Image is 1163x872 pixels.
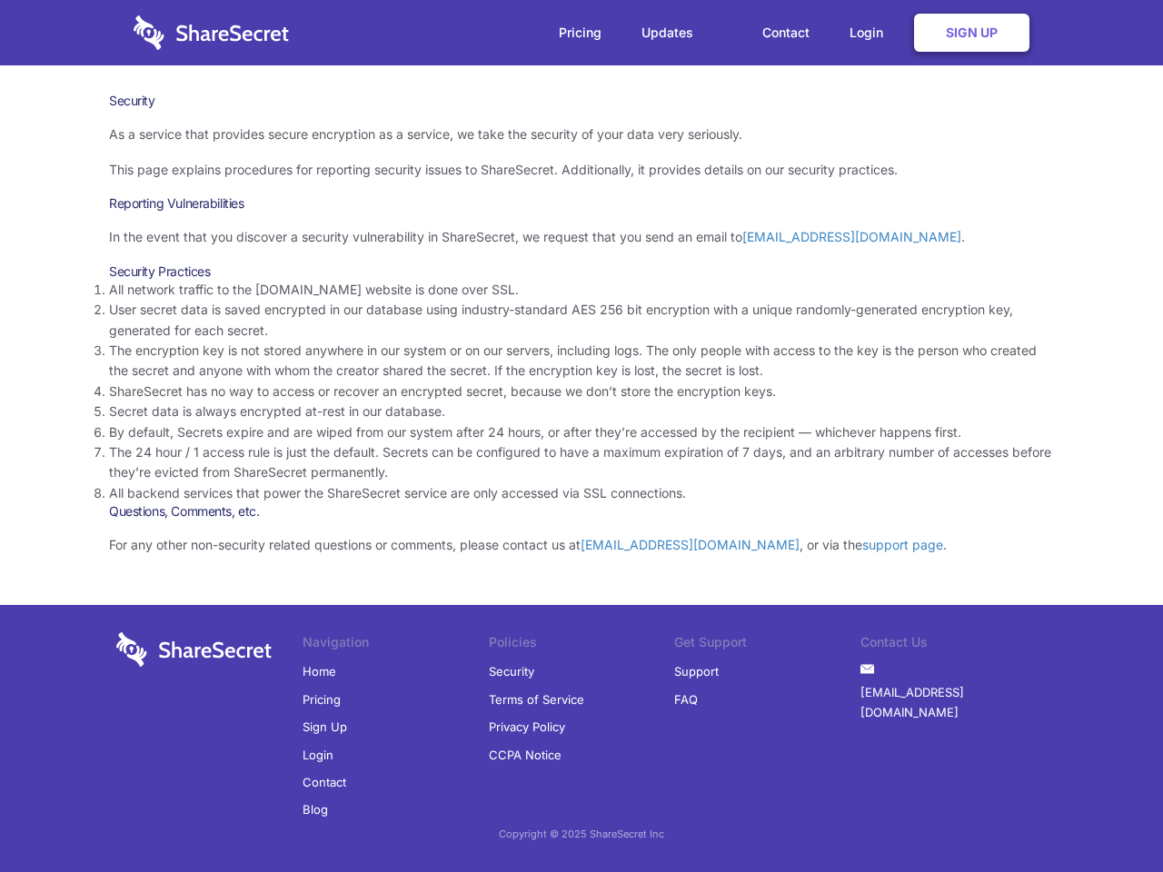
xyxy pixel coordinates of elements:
[541,5,620,61] a: Pricing
[674,632,860,658] li: Get Support
[109,280,1054,300] li: All network traffic to the [DOMAIN_NAME] website is done over SSL.
[862,537,943,552] a: support page
[109,341,1054,381] li: The encryption key is not stored anywhere in our system or on our servers, including logs. The on...
[134,15,289,50] img: logo-wordmark-white-trans-d4663122ce5f474addd5e946df7df03e33cb6a1c49d2221995e7729f52c070b2.svg
[109,483,1054,503] li: All backend services that power the ShareSecret service are only accessed via SSL connections.
[109,263,1054,280] h3: Security Practices
[831,5,910,61] a: Login
[109,160,1054,180] p: This page explains procedures for reporting security issues to ShareSecret. Additionally, it prov...
[674,686,698,713] a: FAQ
[303,632,489,658] li: Navigation
[860,632,1047,658] li: Contact Us
[674,658,719,685] a: Support
[489,741,562,768] a: CCPA Notice
[860,679,1047,727] a: [EMAIL_ADDRESS][DOMAIN_NAME]
[109,442,1054,483] li: The 24 hour / 1 access rule is just the default. Secrets can be configured to have a maximum expi...
[303,686,341,713] a: Pricing
[109,401,1054,421] li: Secret data is always encrypted at-rest in our database.
[581,537,800,552] a: [EMAIL_ADDRESS][DOMAIN_NAME]
[914,14,1029,52] a: Sign Up
[116,632,272,667] img: logo-wordmark-white-trans-d4663122ce5f474addd5e946df7df03e33cb6a1c49d2221995e7729f52c070b2.svg
[489,658,534,685] a: Security
[303,768,346,796] a: Contact
[744,5,828,61] a: Contact
[109,124,1054,144] p: As a service that provides secure encryption as a service, we take the security of your data very...
[109,422,1054,442] li: By default, Secrets expire and are wiped from our system after 24 hours, or after they’re accesse...
[489,713,565,740] a: Privacy Policy
[303,713,347,740] a: Sign Up
[489,632,675,658] li: Policies
[742,229,961,244] a: [EMAIL_ADDRESS][DOMAIN_NAME]
[303,796,328,823] a: Blog
[303,658,336,685] a: Home
[109,300,1054,341] li: User secret data is saved encrypted in our database using industry-standard AES 256 bit encryptio...
[109,195,1054,212] h3: Reporting Vulnerabilities
[109,535,1054,555] p: For any other non-security related questions or comments, please contact us at , or via the .
[109,503,1054,520] h3: Questions, Comments, etc.
[489,686,584,713] a: Terms of Service
[303,741,333,768] a: Login
[109,227,1054,247] p: In the event that you discover a security vulnerability in ShareSecret, we request that you send ...
[109,93,1054,109] h1: Security
[109,381,1054,401] li: ShareSecret has no way to access or recover an encrypted secret, because we don’t store the encry...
